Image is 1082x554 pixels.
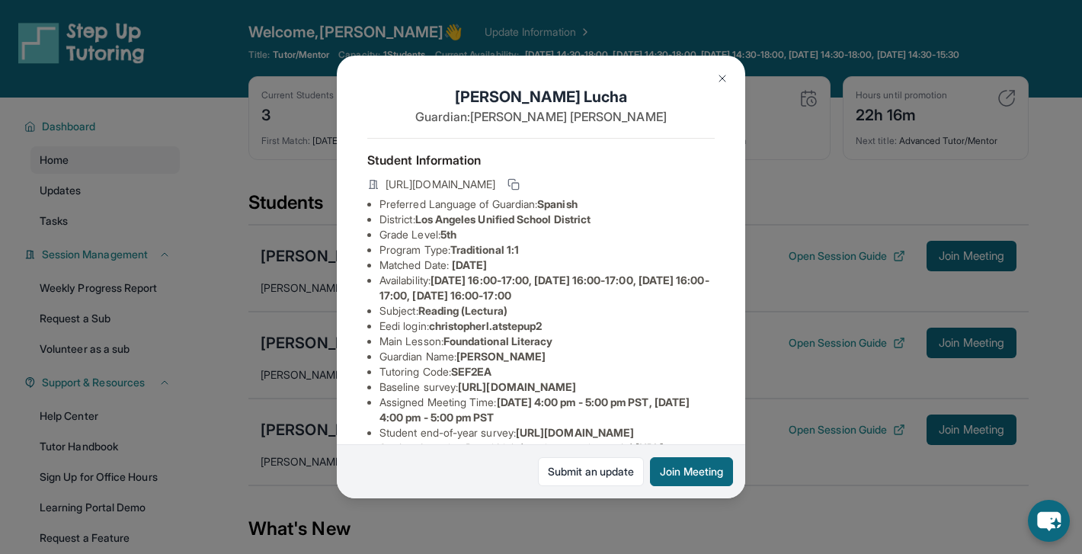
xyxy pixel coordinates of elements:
li: Preferred Language of Guardian: [379,197,715,212]
span: [URL][DOMAIN_NAME] [458,380,576,393]
li: Student Learning Portal Link (requires tutoring code) : [379,440,715,471]
span: [PERSON_NAME] [456,350,546,363]
li: Grade Level: [379,227,715,242]
button: chat-button [1028,500,1070,542]
span: [DATE] [452,258,487,271]
span: Reading (Lectura) [418,304,507,317]
span: Traditional 1:1 [450,243,519,256]
p: Guardian: [PERSON_NAME] [PERSON_NAME] [367,107,715,126]
li: Availability: [379,273,715,303]
li: Student end-of-year survey : [379,425,715,440]
span: [URL][DOMAIN_NAME] [386,177,495,192]
li: Main Lesson : [379,334,715,349]
button: Copy link [504,175,523,194]
li: Matched Date: [379,258,715,273]
li: Guardian Name : [379,349,715,364]
span: 5th [440,228,456,241]
button: Join Meeting [650,457,733,486]
span: [DATE] 16:00-17:00, [DATE] 16:00-17:00, [DATE] 16:00-17:00, [DATE] 16:00-17:00 [379,274,709,302]
img: Close Icon [716,72,728,85]
span: SEF2EA [451,365,491,378]
li: Assigned Meeting Time : [379,395,715,425]
li: Baseline survey : [379,379,715,395]
span: Foundational Literacy [443,335,552,347]
h1: [PERSON_NAME] Lucha [367,86,715,107]
li: District: [379,212,715,227]
li: Eedi login : [379,319,715,334]
h4: Student Information [367,151,715,169]
span: Los Angeles Unified School District [415,213,591,226]
span: christopherl.atstepup2 [429,319,543,332]
span: [DATE] 4:00 pm - 5:00 pm PST, [DATE] 4:00 pm - 5:00 pm PST [379,395,690,424]
li: Program Type: [379,242,715,258]
a: Submit an update [538,457,644,486]
span: [URL][DOMAIN_NAME] [516,426,634,439]
span: Spanish [537,197,578,210]
li: Subject : [379,303,715,319]
li: Tutoring Code : [379,364,715,379]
